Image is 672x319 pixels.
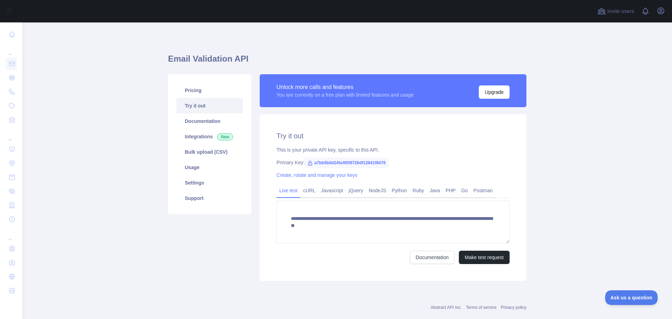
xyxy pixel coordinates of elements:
[479,85,510,99] button: Upgrade
[427,185,443,196] a: Java
[410,185,427,196] a: Ruby
[176,83,243,98] a: Pricing
[276,185,300,196] a: Live test
[276,159,510,166] div: Primary Key:
[176,113,243,129] a: Documentation
[176,190,243,206] a: Support
[176,175,243,190] a: Settings
[410,251,455,264] a: Documentation
[346,185,366,196] a: jQuery
[6,127,17,141] div: ...
[276,83,414,91] div: Unlock more calls and features
[431,305,462,310] a: Abstract API Inc.
[176,129,243,144] a: Integrations New
[176,144,243,160] a: Bulk upload (CSV)
[389,185,410,196] a: Python
[443,185,458,196] a: PHP
[318,185,346,196] a: Javascript
[176,98,243,113] a: Try it out
[501,305,526,310] a: Privacy policy
[217,133,233,140] span: New
[366,185,389,196] a: NodeJS
[6,227,17,241] div: ...
[607,7,634,15] span: Invite users
[6,42,17,56] div: ...
[276,172,357,178] a: Create, rotate and manage your keys
[459,251,510,264] button: Make test request
[300,185,318,196] a: cURL
[304,158,388,168] span: a7bb5b0d24fe4f0f9726df12841f8476
[276,91,414,98] div: You are currently on a free plan with limited features and usage
[276,146,510,153] div: This is your private API key, specific to this API.
[466,305,496,310] a: Terms of service
[596,6,636,17] button: Invite users
[471,185,496,196] a: Postman
[276,131,510,141] h2: Try it out
[605,290,658,305] iframe: Toggle Customer Support
[168,53,526,70] h1: Email Validation API
[458,185,471,196] a: Go
[176,160,243,175] a: Usage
